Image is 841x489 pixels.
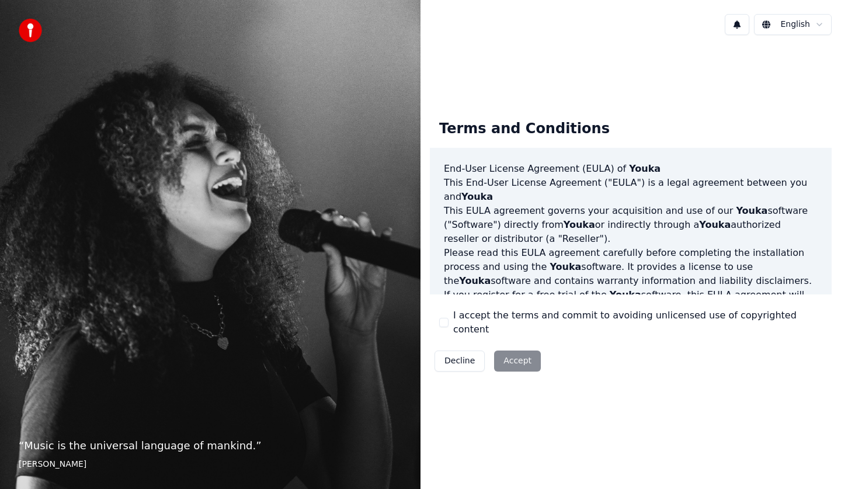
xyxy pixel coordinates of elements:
span: Youka [564,219,595,230]
span: Youka [629,163,661,174]
label: I accept the terms and commit to avoiding unlicensed use of copyrighted content [453,308,822,337]
footer: [PERSON_NAME] [19,459,402,470]
span: Youka [461,191,493,202]
span: Youka [550,261,581,272]
p: If you register for a free trial of the software, this EULA agreement will also govern that trial... [444,288,818,344]
p: Please read this EULA agreement carefully before completing the installation process and using th... [444,246,818,288]
button: Decline [435,351,485,372]
span: Youka [459,275,491,286]
p: “ Music is the universal language of mankind. ” [19,438,402,454]
span: Youka [699,219,731,230]
img: youka [19,19,42,42]
h3: End-User License Agreement (EULA) of [444,162,818,176]
p: This End-User License Agreement ("EULA") is a legal agreement between you and [444,176,818,204]
div: Terms and Conditions [430,110,619,148]
p: This EULA agreement governs your acquisition and use of our software ("Software") directly from o... [444,204,818,246]
span: Youka [736,205,767,216]
span: Youka [610,289,641,300]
